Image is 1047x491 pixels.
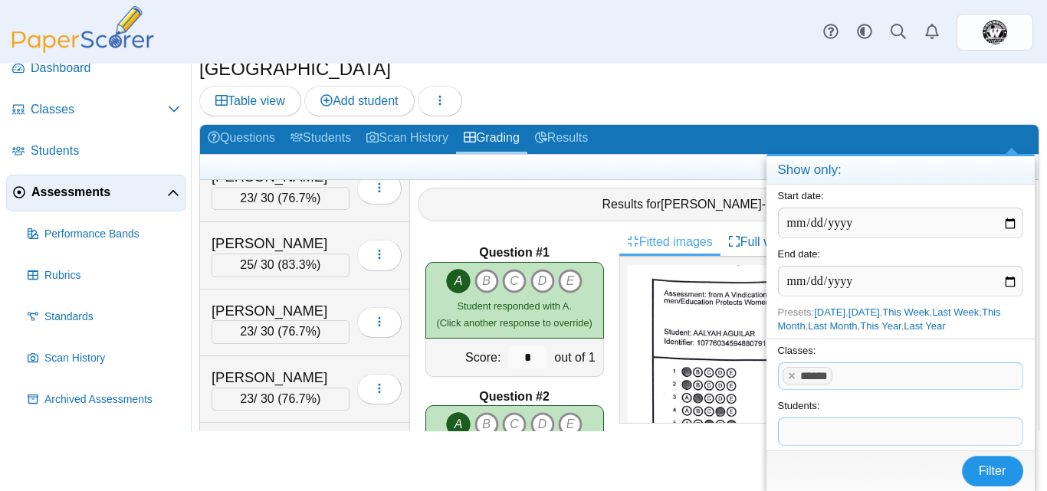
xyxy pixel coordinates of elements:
i: E [558,269,583,293]
a: This Year [860,320,901,332]
a: Fitted images [619,229,720,255]
div: Score: [426,339,505,376]
div: out of 1 [550,339,602,376]
span: Performance Bands [44,227,180,242]
span: Presets: , , , , , , , [778,306,1001,332]
label: Start date: [778,190,824,201]
a: Last Month [808,320,857,332]
div: Results for - / 30 ( ) [418,188,1032,221]
span: Table view [215,94,285,107]
span: Rubrics [44,268,180,283]
span: Add student [320,94,398,107]
a: Scan History [21,340,186,377]
tags: ​ [778,362,1023,390]
b: Question #2 [479,388,550,405]
div: [PERSON_NAME] [212,368,350,388]
a: Students [283,125,359,153]
span: 83.3% [282,258,317,271]
i: D [530,269,555,293]
span: 76.7% [282,392,317,405]
span: 23 [240,325,254,338]
img: PaperScorer [6,6,159,53]
label: Classes: [778,345,816,356]
a: Questions [200,125,283,153]
label: End date: [778,248,821,260]
a: Alerts [915,15,949,49]
a: Last Year [904,320,945,332]
a: ps.xvvVYnLikkKREtVi [957,14,1033,51]
a: Full view images [720,229,839,255]
span: Archived Assessments [44,392,180,408]
i: B [474,412,499,437]
i: E [558,412,583,437]
a: This Month [778,306,1001,332]
span: Students [31,142,180,159]
a: Results [527,125,596,153]
label: Students: [778,400,820,411]
a: This Week [882,306,929,318]
a: Table view [199,86,301,116]
div: / 30 ( ) [212,320,350,343]
x: remove tag [786,371,799,381]
a: [DATE] [848,306,880,318]
div: / 30 ( ) [212,187,350,210]
span: Filter [979,464,1006,477]
i: C [502,412,527,437]
span: 23 [240,392,254,405]
div: / 30 ( ) [212,388,350,411]
i: D [530,412,555,437]
span: Scan History [44,351,180,366]
span: [PERSON_NAME] [661,198,762,211]
i: C [502,269,527,293]
div: [PERSON_NAME] [212,301,350,321]
i: B [474,269,499,293]
a: Performance Bands [21,216,186,253]
span: 23 [240,191,254,205]
span: 76.7% [282,191,317,205]
img: ps.xvvVYnLikkKREtVi [983,20,1007,44]
span: Student responded with A. [457,300,571,312]
span: EDUARDO HURTADO [983,20,1007,44]
tags: ​ [778,417,1023,445]
a: PaperScorer [6,42,159,55]
a: Classes [6,92,186,129]
a: Dashboard [6,51,186,87]
span: Classes [31,101,168,118]
span: Assessments [31,184,167,201]
a: Standards [21,299,186,336]
h4: Show only: [766,156,1035,185]
a: Scan History [359,125,456,153]
i: A [446,412,471,437]
a: [DATE] [814,306,845,318]
div: / 30 ( ) [212,254,350,277]
span: 25 [240,258,254,271]
a: Students [6,133,186,170]
span: Standards [44,309,180,325]
a: Add student [304,86,414,116]
a: Rubrics [21,257,186,294]
div: [PERSON_NAME] [212,234,350,254]
button: Filter [962,456,1023,486]
span: 76.7% [282,325,317,338]
b: Question #1 [479,244,550,261]
a: Assessments [6,175,186,211]
small: (Click another response to override) [436,300,592,329]
i: A [446,269,471,293]
a: Last Week [932,306,979,318]
span: Dashboard [31,60,180,77]
a: Grading [456,125,527,153]
a: Archived Assessments [21,381,186,418]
